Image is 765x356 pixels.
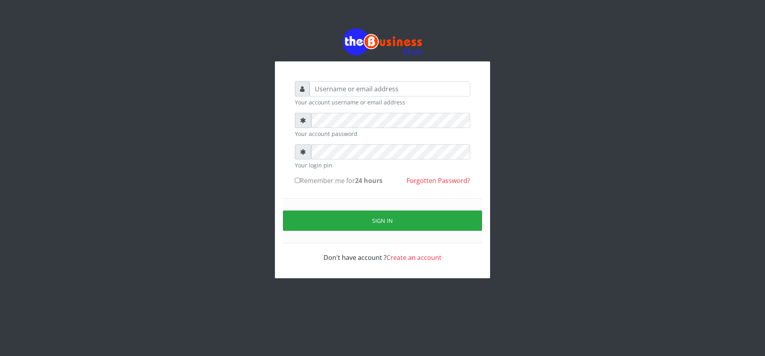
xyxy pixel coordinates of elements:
small: Your account username or email address [295,98,470,106]
input: Remember me for24 hours [295,178,300,183]
b: 24 hours [355,176,382,185]
input: Username or email address [310,81,470,96]
button: Sign in [283,210,482,231]
a: Forgotten Password? [406,176,470,185]
label: Remember me for [295,176,382,185]
a: Create an account [386,253,441,262]
small: Your login pin [295,161,470,169]
div: Don't have account ? [295,243,470,262]
small: Your account password [295,130,470,138]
